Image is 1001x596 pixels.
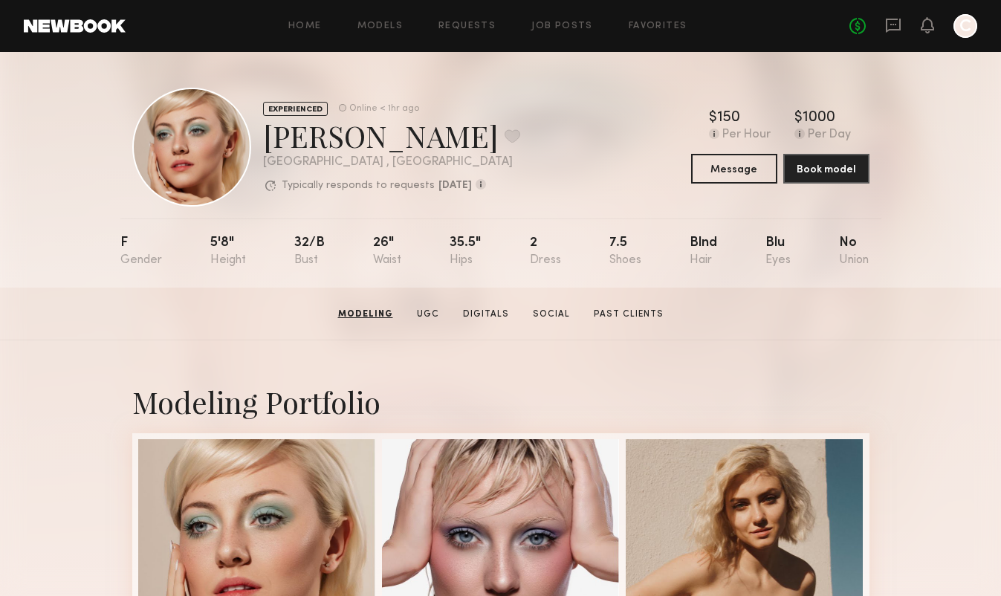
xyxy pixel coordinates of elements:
[294,236,325,267] div: 32/b
[282,181,435,191] p: Typically responds to requests
[263,116,520,155] div: [PERSON_NAME]
[438,22,496,31] a: Requests
[609,236,641,267] div: 7.5
[263,156,520,169] div: [GEOGRAPHIC_DATA] , [GEOGRAPHIC_DATA]
[411,308,445,321] a: UGC
[120,236,162,267] div: F
[263,102,328,116] div: EXPERIENCED
[722,129,771,142] div: Per Hour
[794,111,803,126] div: $
[357,22,403,31] a: Models
[588,308,670,321] a: Past Clients
[373,236,401,267] div: 26"
[210,236,246,267] div: 5'8"
[530,236,561,267] div: 2
[765,236,791,267] div: Blu
[132,382,869,421] div: Modeling Portfolio
[803,111,835,126] div: 1000
[457,308,515,321] a: Digitals
[527,308,576,321] a: Social
[690,236,717,267] div: Blnd
[953,14,977,38] a: C
[629,22,687,31] a: Favorites
[288,22,322,31] a: Home
[717,111,740,126] div: 150
[783,154,869,184] button: Book model
[450,236,481,267] div: 35.5"
[531,22,593,31] a: Job Posts
[709,111,717,126] div: $
[349,104,419,114] div: Online < 1hr ago
[839,236,869,267] div: No
[691,154,777,184] button: Message
[438,181,472,191] b: [DATE]
[332,308,399,321] a: Modeling
[808,129,851,142] div: Per Day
